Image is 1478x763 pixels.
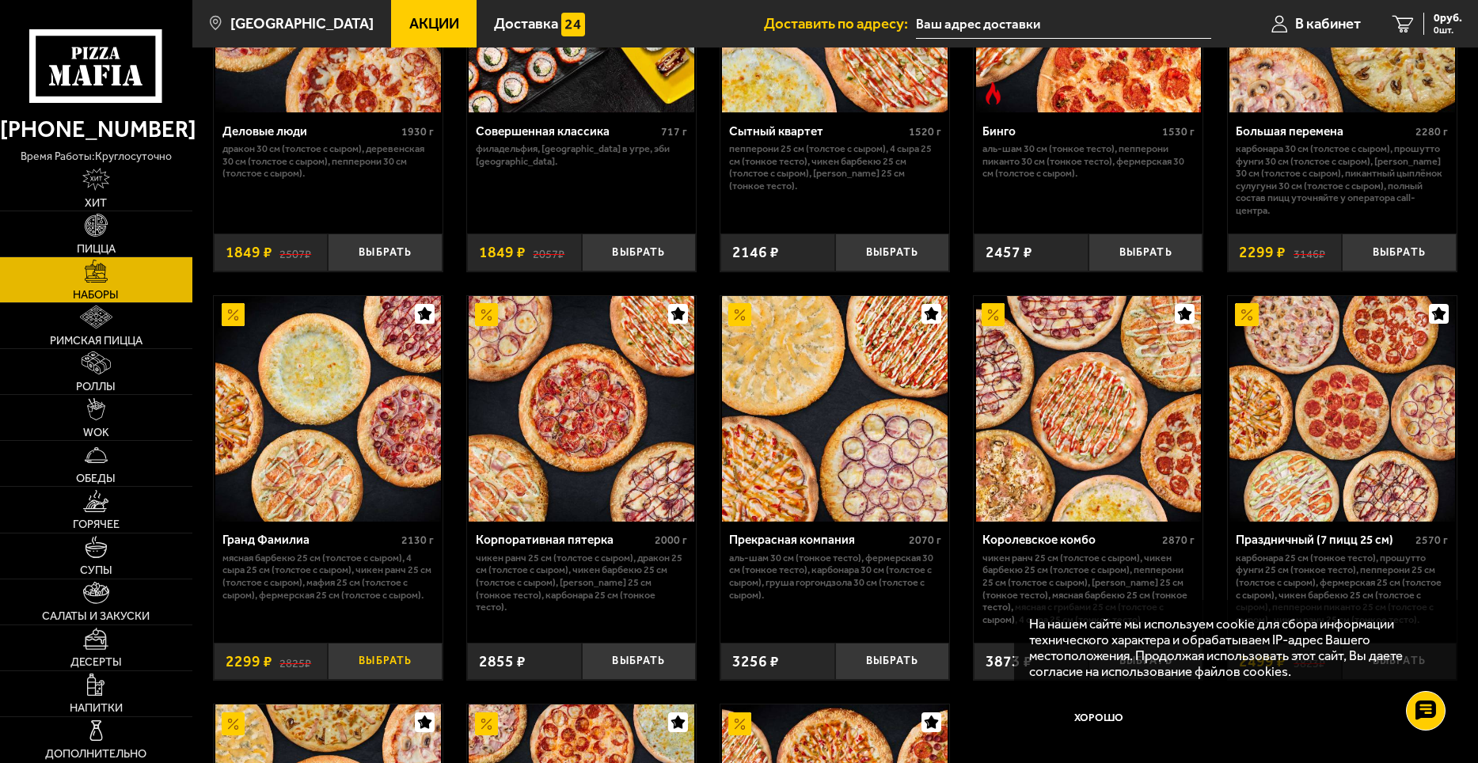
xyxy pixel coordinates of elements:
[1029,616,1432,680] p: На нашем сайте мы используем cookie для сбора информации технического характера и обрабатываем IP...
[655,533,687,547] span: 2000 г
[982,82,1005,104] img: Острое блюдо
[1236,533,1412,548] div: Праздничный (7 пицц 25 см)
[728,303,751,326] img: Акционный
[80,564,112,575] span: Супы
[479,654,526,669] span: 2855 ₽
[729,142,941,192] p: Пепперони 25 см (толстое с сыром), 4 сыра 25 см (тонкое тесто), Чикен Барбекю 25 см (толстое с сы...
[729,124,905,139] div: Сытный квартет
[1235,303,1258,326] img: Акционный
[475,712,498,735] img: Акционный
[729,533,905,548] div: Прекрасная компания
[70,656,122,667] span: Десерты
[982,303,1005,326] img: Акционный
[561,13,584,36] img: 15daf4d41897b9f0e9f617042186c801.svg
[222,712,245,735] img: Акционный
[916,9,1211,39] input: Ваш адрес доставки
[467,296,696,522] a: АкционныйКорпоративная пятерка
[215,296,441,522] img: Гранд Фамилиа
[722,296,948,522] img: Прекрасная компания
[279,245,311,260] s: 2507 ₽
[222,124,398,139] div: Деловые люди
[909,533,941,547] span: 2070 г
[1236,124,1412,139] div: Большая перемена
[1236,142,1448,216] p: Карбонара 30 см (толстое с сыром), Прошутто Фунги 30 см (толстое с сыром), [PERSON_NAME] 30 см (т...
[732,245,779,260] span: 2146 ₽
[1089,233,1203,271] button: Выбрать
[1229,296,1455,522] img: Праздничный (7 пицц 25 см)
[976,296,1202,522] img: Королевское комбо
[986,245,1032,260] span: 2457 ₽
[1162,533,1195,547] span: 2870 г
[1236,552,1448,625] p: Карбонара 25 см (тонкое тесто), Прошутто Фунги 25 см (тонкое тесто), Пепперони 25 см (толстое с с...
[222,303,245,326] img: Акционный
[982,533,1158,548] div: Королевское комбо
[83,427,109,438] span: WOK
[494,17,558,32] span: Доставка
[401,125,434,139] span: 1930 г
[986,654,1032,669] span: 3873 ₽
[974,296,1203,522] a: АкционныйКоролевское комбо
[45,748,146,759] span: Дополнительно
[77,243,116,254] span: Пицца
[732,654,779,669] span: 3256 ₽
[835,643,950,681] button: Выбрать
[1239,245,1286,260] span: 2299 ₽
[729,552,941,601] p: Аль-Шам 30 см (тонкое тесто), Фермерская 30 см (тонкое тесто), Карбонара 30 см (толстое с сыром),...
[1415,533,1448,547] span: 2570 г
[1415,125,1448,139] span: 2280 г
[982,142,1195,180] p: Аль-Шам 30 см (тонкое тесто), Пепперони Пиканто 30 см (тонкое тесто), Фермерская 30 см (толстое с...
[476,533,652,548] div: Корпоративная пятерка
[279,654,311,669] s: 2825 ₽
[42,610,150,621] span: Салаты и закуски
[1434,25,1462,35] span: 0 шт.
[1294,245,1325,260] s: 3146 ₽
[1162,125,1195,139] span: 1530 г
[214,296,443,522] a: АкционныйГранд Фамилиа
[230,17,374,32] span: [GEOGRAPHIC_DATA]
[85,197,107,208] span: Хит
[582,643,697,681] button: Выбрать
[476,142,688,167] p: Филадельфия, [GEOGRAPHIC_DATA] в угре, Эби [GEOGRAPHIC_DATA].
[401,533,434,547] span: 2130 г
[1434,13,1462,24] span: 0 руб.
[226,245,272,260] span: 1849 ₽
[76,381,116,392] span: Роллы
[476,552,688,613] p: Чикен Ранч 25 см (толстое с сыром), Дракон 25 см (толстое с сыром), Чикен Барбекю 25 см (толстое ...
[73,289,119,300] span: Наборы
[720,296,949,522] a: АкционныйПрекрасная компания
[728,712,751,735] img: Акционный
[222,533,398,548] div: Гранд Фамилиа
[764,17,916,32] span: Доставить по адресу:
[328,643,443,681] button: Выбрать
[661,125,687,139] span: 717 г
[76,473,116,484] span: Обеды
[533,245,564,260] s: 2057 ₽
[982,124,1158,139] div: Бинго
[50,335,142,346] span: Римская пицца
[1342,233,1457,271] button: Выбрать
[835,233,950,271] button: Выбрать
[409,17,459,32] span: Акции
[479,245,526,260] span: 1849 ₽
[469,296,694,522] img: Корпоративная пятерка
[222,142,435,180] p: Дракон 30 см (толстое с сыром), Деревенская 30 см (толстое с сыром), Пепперони 30 см (толстое с с...
[328,233,443,271] button: Выбрать
[226,654,272,669] span: 2299 ₽
[222,552,435,601] p: Мясная Барбекю 25 см (толстое с сыром), 4 сыра 25 см (толстое с сыром), Чикен Ранч 25 см (толстое...
[1029,694,1168,740] button: Хорошо
[909,125,941,139] span: 1520 г
[73,518,120,530] span: Горячее
[475,303,498,326] img: Акционный
[1295,17,1361,32] span: В кабинет
[1228,296,1457,522] a: АкционныйПраздничный (7 пицц 25 см)
[476,124,658,139] div: Совершенная классика
[982,552,1195,625] p: Чикен Ранч 25 см (толстое с сыром), Чикен Барбекю 25 см (толстое с сыром), Пепперони 25 см (толст...
[582,233,697,271] button: Выбрать
[70,702,123,713] span: Напитки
